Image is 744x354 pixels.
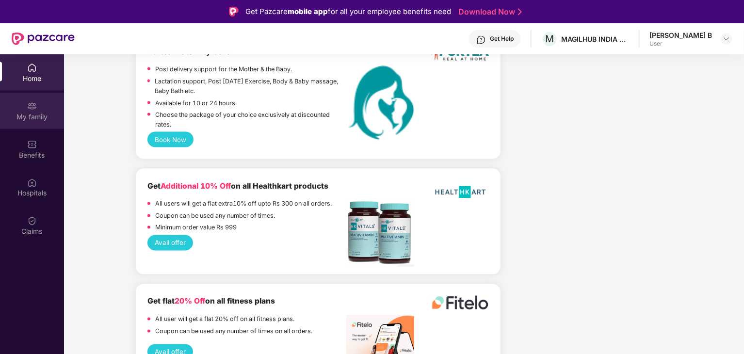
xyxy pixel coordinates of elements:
img: svg+xml;base64,PHN2ZyBpZD0iSG9tZSIgeG1sbnM9Imh0dHA6Ly93d3cudzMub3JnLzIwMDAvc3ZnIiB3aWR0aD0iMjAiIG... [27,63,37,73]
img: fitelo%20logo.png [432,296,488,310]
img: svg+xml;base64,PHN2ZyBpZD0iQ2xhaW0iIHhtbG5zPSJodHRwOi8vd3d3LnczLm9yZy8yMDAwL3N2ZyIgd2lkdGg9IjIwIi... [27,216,37,226]
img: Stroke [518,7,522,17]
img: MaternityCare.png [346,65,414,141]
p: Coupon can be used any number of times. [155,211,275,221]
b: Get flat on all fitness plans [147,297,275,306]
b: Portea Maternity Care [147,47,231,56]
p: Minimum order value Rs 999 [155,223,237,233]
img: HealthKart-Logo-702x526.png [432,180,488,204]
div: [PERSON_NAME] B [649,31,712,40]
div: MAGILHUB INDIA PRIVATE LIMITED [561,34,629,44]
p: All user will get a flat 20% off on all fitness plans. [155,315,294,324]
p: Lactation support, Post [DATE] Exercise, Body & Baby massage, Baby Bath etc. [155,77,347,96]
span: M [546,33,554,45]
div: Get Pazcare for all your employee benefits need [245,6,451,17]
p: Post delivery support for the Mother & the Baby. [155,64,292,74]
strong: mobile app [288,7,328,16]
img: svg+xml;base64,PHN2ZyB3aWR0aD0iMjAiIGhlaWdodD0iMjAiIHZpZXdCb3g9IjAgMCAyMCAyMCIgZmlsbD0ibm9uZSIgeG... [27,101,37,111]
p: Available for 10 or 24 hours. [155,98,237,108]
p: Choose the package of your choice exclusively at discounted rates. [155,110,347,129]
img: svg+xml;base64,PHN2ZyBpZD0iQmVuZWZpdHMiIHhtbG5zPSJodHRwOi8vd3d3LnczLm9yZy8yMDAwL3N2ZyIgd2lkdGg9Ij... [27,140,37,149]
img: svg+xml;base64,PHN2ZyBpZD0iRHJvcGRvd24tMzJ4MzIiIHhtbG5zPSJodHRwOi8vd3d3LnczLm9yZy8yMDAwL3N2ZyIgd2... [723,35,730,43]
span: 20% Off [175,297,205,306]
div: User [649,40,712,48]
a: Download Now [458,7,519,17]
button: Avail offer [147,235,194,251]
img: Logo [229,7,239,16]
p: All users will get a flat extra10% off upto Rs 300 on all orders. [155,199,332,209]
img: svg+xml;base64,PHN2ZyBpZD0iSGVscC0zMngzMiIgeG1sbnM9Imh0dHA6Ly93d3cudzMub3JnLzIwMDAvc3ZnIiB3aWR0aD... [476,35,486,45]
img: Screenshot%202022-11-18%20at%2012.17.25%20PM.png [346,200,414,267]
div: Get Help [490,35,514,43]
b: Get on all Healthkart products [147,181,328,191]
span: Additional 10% Off [161,181,231,191]
p: Coupon can be used any number of times on all orders. [155,327,312,337]
button: Book Now [147,132,194,147]
img: New Pazcare Logo [12,32,75,45]
img: svg+xml;base64,PHN2ZyBpZD0iSG9zcGl0YWxzIiB4bWxucz0iaHR0cDovL3d3dy53My5vcmcvMjAwMC9zdmciIHdpZHRoPS... [27,178,37,188]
